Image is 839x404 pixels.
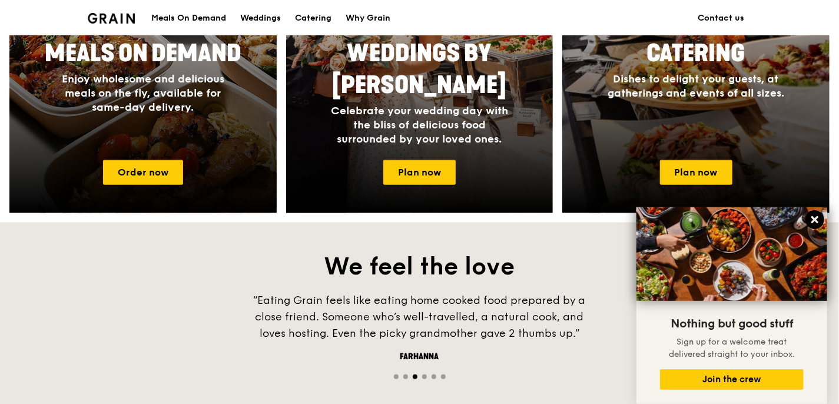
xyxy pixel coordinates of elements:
[671,317,793,331] span: Nothing but good stuff
[339,1,397,36] a: Why Grain
[243,351,596,363] div: Farhanna
[647,39,745,68] span: Catering
[151,1,226,36] div: Meals On Demand
[383,160,456,185] a: Plan now
[88,13,135,24] img: Grain
[669,337,795,359] span: Sign up for a welcome treat delivered straight to your inbox.
[103,160,183,185] a: Order now
[608,72,784,100] span: Dishes to delight your guests, at gatherings and events of all sizes.
[422,375,427,379] span: Go to slide 4
[346,1,390,36] div: Why Grain
[233,1,288,36] a: Weddings
[62,72,224,114] span: Enjoy wholesome and delicious meals on the fly, available for same-day delivery.
[660,160,732,185] a: Plan now
[240,1,281,36] div: Weddings
[432,375,436,379] span: Go to slide 5
[403,375,408,379] span: Go to slide 2
[332,39,506,100] span: Weddings by [PERSON_NAME]
[805,210,824,229] button: Close
[413,375,417,379] span: Go to slide 3
[288,1,339,36] a: Catering
[331,104,508,145] span: Celebrate your wedding day with the bliss of delicious food surrounded by your loved ones.
[243,292,596,342] div: “Eating Grain feels like eating home cooked food prepared by a close friend. Someone who’s well-t...
[295,1,331,36] div: Catering
[394,375,399,379] span: Go to slide 1
[636,207,827,301] img: DSC07876-Edit02-Large.jpeg
[441,375,446,379] span: Go to slide 6
[691,1,752,36] a: Contact us
[45,39,241,68] span: Meals On Demand
[660,369,804,390] button: Join the crew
